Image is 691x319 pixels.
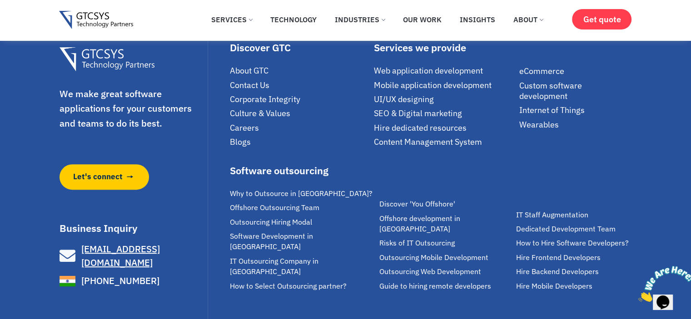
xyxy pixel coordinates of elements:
span: Outsourcing Hiring Modal [230,217,312,227]
span: Culture & Values [230,108,290,118]
span: How to Hire Software Developers? [516,238,629,248]
a: Offshore Outsourcing Team [230,202,374,213]
a: Get quote [572,9,631,29]
span: Why to Outsource in [GEOGRAPHIC_DATA]? [230,188,373,199]
span: Risks of IT Outsourcing [379,238,454,248]
span: Guide to hiring remote developers [379,281,491,291]
iframe: chat widget [635,262,691,305]
span: About GTC [230,65,268,76]
span: Content Management System [374,137,482,147]
span: Discover 'You Offshore' [379,199,455,209]
div: Discover GTC [230,43,369,53]
span: Careers [230,123,259,133]
a: Hire Backend Developers [516,266,636,277]
span: Outsourcing Web Development [379,266,481,277]
span: UI/UX designing [374,94,434,104]
a: Services [204,10,259,29]
span: Web application development [374,65,483,76]
a: Culture & Values [230,108,369,118]
a: How to Select Outsourcing partner? [230,281,374,291]
a: Discover 'You Offshore' [379,199,512,209]
a: IT Outsourcing Company in [GEOGRAPHIC_DATA] [230,256,374,277]
a: Dedicated Development Team [516,224,636,234]
a: Hire dedicated resources [374,123,515,133]
span: Dedicated Development Team [516,224,616,234]
a: Our Work [396,10,448,29]
span: How to Select Outsourcing partner? [230,281,347,291]
a: Contact Us [230,80,369,90]
a: Hire Mobile Developers [516,281,636,291]
span: [PHONE_NUMBER] [79,274,159,288]
span: Let's connect [73,171,123,182]
a: Content Management System [374,137,515,147]
a: Outsourcing Web Development [379,266,512,277]
a: Technology [263,10,323,29]
span: Hire Frontend Developers [516,252,601,263]
span: Contact Us [230,80,269,90]
span: [EMAIL_ADDRESS][DOMAIN_NAME] [81,243,160,269]
a: Guide to hiring remote developers [379,281,512,291]
a: Blogs [230,137,369,147]
span: Hire Mobile Developers [516,281,592,291]
img: Chat attention grabber [4,4,60,39]
span: Corporate Integrity [230,94,300,104]
a: Internet of Things [519,105,632,115]
span: Hire dedicated resources [374,123,467,133]
a: Web application development [374,65,515,76]
span: Wearables [519,119,559,130]
span: Internet of Things [519,105,585,115]
a: eCommerce [519,66,632,76]
img: Gtcsys logo [59,11,133,29]
a: Custom software development [519,80,632,102]
span: Mobile application development [374,80,492,90]
a: Outsourcing Hiring Modal [230,217,374,227]
a: Why to Outsource in [GEOGRAPHIC_DATA]? [230,188,374,199]
a: Offshore development in [GEOGRAPHIC_DATA] [379,213,512,235]
a: How to Hire Software Developers? [516,238,636,248]
span: Get quote [583,15,621,24]
a: Wearables [519,119,632,130]
a: Mobile application development [374,80,515,90]
a: Corporate Integrity [230,94,369,104]
img: Gtcsys Footer Logo [60,47,154,71]
span: Offshore Outsourcing Team [230,202,319,213]
a: Hire Frontend Developers [516,252,636,263]
span: Outsourcing Mobile Development [379,252,488,263]
a: IT Staff Augmentation [516,210,636,220]
div: Services we provide [374,43,515,53]
a: Software Development in [GEOGRAPHIC_DATA] [230,231,374,252]
p: We make great software applications for your customers and teams to do its best. [60,87,206,131]
span: eCommerce [519,66,564,76]
h3: Business Inquiry [60,223,206,233]
a: [EMAIL_ADDRESS][DOMAIN_NAME] [60,242,206,270]
a: Risks of IT Outsourcing [379,238,512,248]
a: About GTC [230,65,369,76]
a: Let's connect [60,164,149,189]
a: Insights [453,10,502,29]
a: About [507,10,550,29]
a: SEO & Digital marketing [374,108,515,118]
a: Industries [328,10,392,29]
span: Blogs [230,137,251,147]
a: [PHONE_NUMBER] [60,273,206,289]
span: Hire Backend Developers [516,266,599,277]
div: Software outsourcing [230,166,374,176]
span: IT Staff Augmentation [516,210,588,220]
span: SEO & Digital marketing [374,108,462,118]
a: Careers [230,123,369,133]
a: Outsourcing Mobile Development [379,252,512,263]
a: UI/UX designing [374,94,515,104]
